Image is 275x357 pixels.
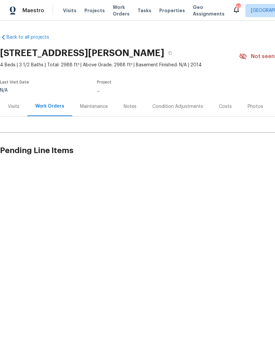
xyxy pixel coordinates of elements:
[124,103,137,110] div: Notes
[236,4,240,11] div: 69
[137,8,151,13] span: Tasks
[152,103,203,110] div: Condition Adjustments
[22,7,44,14] span: Maestro
[248,103,263,110] div: Photos
[164,47,176,59] button: Copy Address
[219,103,232,110] div: Costs
[97,88,224,93] div: ...
[84,7,105,14] span: Projects
[97,80,111,84] span: Project
[63,7,76,14] span: Visits
[80,103,108,110] div: Maintenance
[8,103,19,110] div: Visits
[35,103,64,110] div: Work Orders
[159,7,185,14] span: Properties
[113,4,130,17] span: Work Orders
[193,4,225,17] span: Geo Assignments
